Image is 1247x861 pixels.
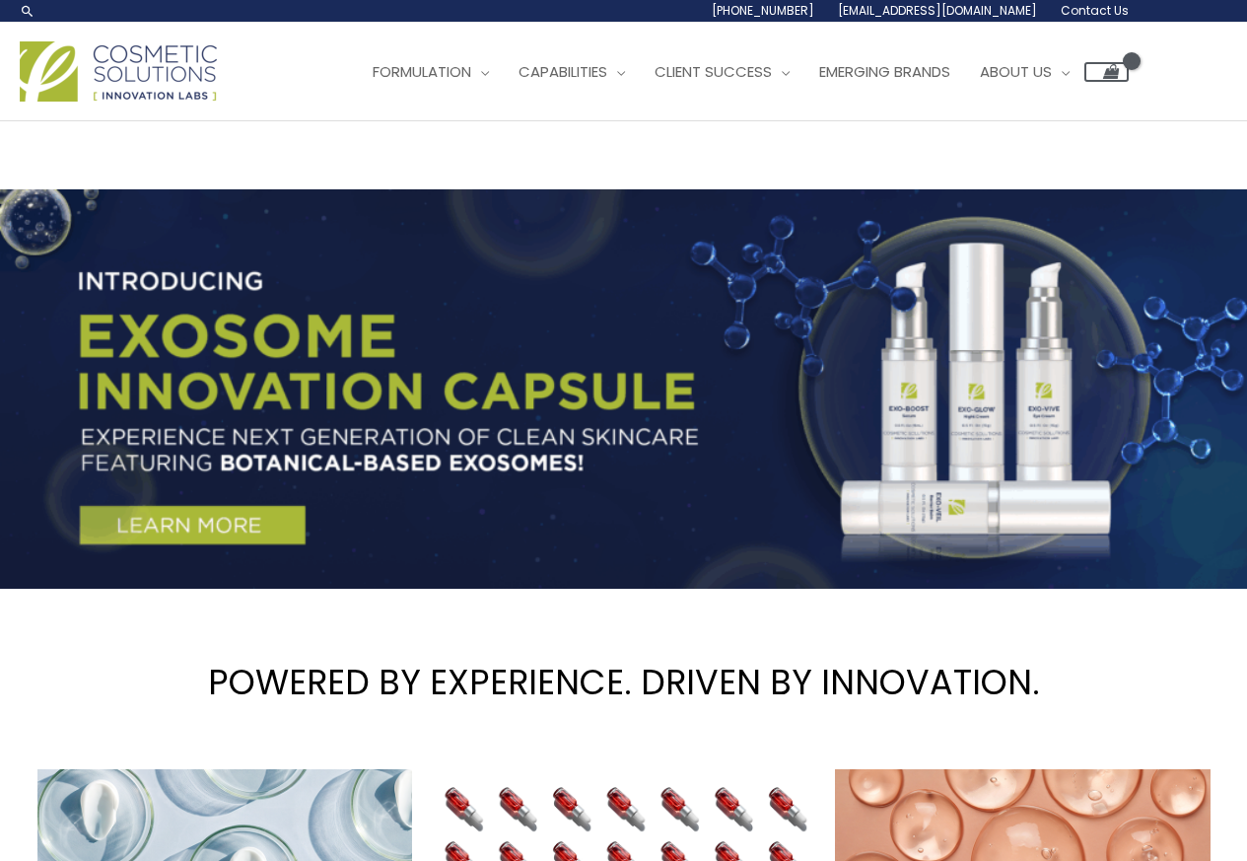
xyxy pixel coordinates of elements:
img: Cosmetic Solutions Logo [20,41,217,102]
a: Client Success [640,42,804,102]
a: About Us [965,42,1084,102]
span: Client Success [655,61,772,82]
a: Emerging Brands [804,42,965,102]
a: Capabilities [504,42,640,102]
span: Emerging Brands [819,61,950,82]
span: Formulation [373,61,471,82]
a: Search icon link [20,3,35,19]
a: Formulation [358,42,504,102]
nav: Site Navigation [343,42,1129,102]
span: Capabilities [519,61,607,82]
span: Contact Us [1061,2,1129,19]
span: [EMAIL_ADDRESS][DOMAIN_NAME] [838,2,1037,19]
a: View Shopping Cart, empty [1084,62,1129,82]
span: About Us [980,61,1052,82]
span: [PHONE_NUMBER] [712,2,814,19]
